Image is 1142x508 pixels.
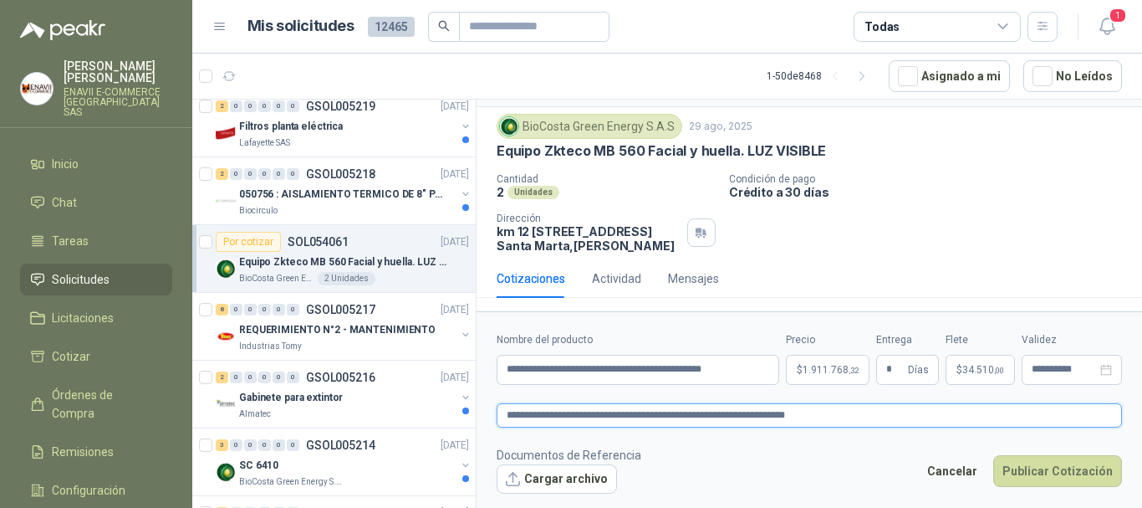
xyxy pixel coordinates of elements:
button: No Leídos [1023,60,1122,92]
img: Logo peakr [20,20,105,40]
label: Validez [1022,332,1122,348]
p: Biocirculo [239,204,278,218]
a: 2 0 0 0 0 0 GSOL005216[DATE] Company LogoGabinete para extintorAlmatec [216,367,472,421]
button: Publicar Cotización [993,455,1122,487]
div: 2 Unidades [318,272,375,285]
span: Órdenes de Compra [52,386,156,423]
div: 0 [230,168,242,180]
p: Filtros planta eléctrica [239,119,343,135]
button: Cancelar [918,455,987,487]
div: 0 [244,304,257,316]
p: Industrias Tomy [239,340,302,353]
span: Licitaciones [52,309,114,327]
span: 1.911.768 [803,365,859,375]
h1: Mis solicitudes [247,14,354,38]
p: [PERSON_NAME] [PERSON_NAME] [64,60,172,84]
a: Remisiones [20,436,172,468]
p: [DATE] [441,302,469,318]
p: GSOL005216 [306,372,375,383]
p: $ 34.510,00 [946,355,1015,385]
label: Precio [786,332,869,348]
a: Solicitudes [20,264,172,295]
div: BioCosta Green Energy S.A.S [497,114,682,139]
img: Company Logo [500,117,518,136]
p: 29 ago, 2025 [689,119,752,135]
img: Company Logo [216,326,236,346]
div: 0 [258,304,271,316]
div: 0 [287,304,299,316]
label: Nombre del producto [497,332,779,348]
div: 2 [216,372,228,383]
p: Crédito a 30 días [729,185,1135,199]
p: GSOL005214 [306,439,375,451]
p: km 12 [STREET_ADDRESS] Santa Marta , [PERSON_NAME] [497,224,681,253]
div: 0 [244,100,257,112]
label: Entrega [876,332,939,348]
span: 1 [1109,8,1127,23]
div: Todas [864,18,900,36]
div: 2 [216,168,228,180]
p: GSOL005219 [306,100,375,112]
a: 8 0 0 0 0 0 GSOL005217[DATE] Company LogoREQUERIMIENTO N°2 - MANTENIMIENTOIndustrias Tomy [216,300,472,353]
div: 0 [230,439,242,451]
label: Flete [946,332,1015,348]
span: 34.510 [962,365,1004,375]
div: 1 - 50 de 8468 [767,63,875,90]
div: 0 [273,168,285,180]
p: Almatec [239,408,271,421]
span: Solicitudes [52,270,110,289]
a: Chat [20,187,172,218]
p: Lafayette SAS [239,136,290,150]
a: 3 0 0 0 0 0 GSOL005214[DATE] Company LogoSC 6410BioCosta Green Energy S.A.S [216,435,472,489]
a: Licitaciones [20,302,172,334]
span: Configuración [52,481,125,500]
div: Cotizaciones [497,269,565,288]
p: Cantidad [497,173,716,185]
a: Cotizar [20,341,172,372]
p: Gabinete para extintor [239,390,343,406]
span: Chat [52,193,77,212]
img: Company Logo [216,394,236,414]
div: 0 [287,439,299,451]
div: 0 [244,168,257,180]
div: Por cotizar [216,232,281,252]
div: 8 [216,304,228,316]
div: 0 [230,372,242,383]
a: 2 0 0 0 0 0 GSOL005219[DATE] Company LogoFiltros planta eléctricaLafayette SAS [216,96,472,150]
p: [DATE] [441,99,469,115]
span: ,00 [994,366,1004,375]
p: SC 6410 [239,458,278,474]
p: [DATE] [441,167,469,182]
div: 0 [273,372,285,383]
p: SOL054061 [288,236,349,248]
span: $ [956,365,962,375]
div: 0 [273,439,285,451]
span: search [438,20,450,32]
p: GSOL005217 [306,304,375,316]
img: Company Logo [21,73,53,105]
p: Equipo Zkteco MB 560 Facial y huella. LUZ VISIBLE [239,254,447,270]
a: Configuración [20,475,172,506]
span: Días [908,356,929,384]
div: 0 [230,100,242,112]
p: Condición de pago [729,173,1135,185]
div: 0 [258,372,271,383]
p: 2 [497,185,504,199]
p: [DATE] [441,370,469,386]
p: Documentos de Referencia [497,446,641,464]
img: Company Logo [216,462,236,482]
a: 2 0 0 0 0 0 GSOL005218[DATE] Company Logo050756 : AISLAMIENTO TERMICO DE 8" PARA TUBERIABiocirculo [216,164,472,218]
p: REQUERIMIENTO N°2 - MANTENIMIENTO [239,322,436,338]
div: 0 [258,439,271,451]
div: 0 [230,304,242,316]
div: 0 [287,100,299,112]
p: Equipo Zkteco MB 560 Facial y huella. LUZ VISIBLE [497,142,826,160]
img: Company Logo [216,123,236,143]
div: 2 [216,100,228,112]
p: Dirección [497,213,681,224]
span: Inicio [52,155,79,173]
p: ENAVII E-COMMERCE [GEOGRAPHIC_DATA] SAS [64,87,172,117]
div: Unidades [507,186,559,199]
div: 0 [244,372,257,383]
div: 0 [244,439,257,451]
